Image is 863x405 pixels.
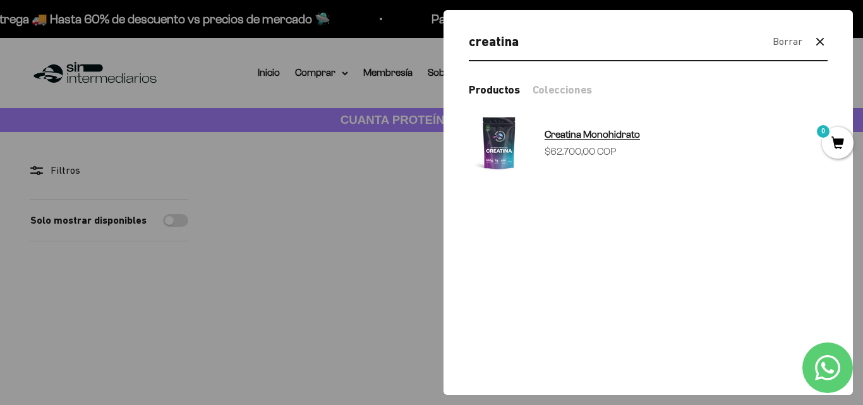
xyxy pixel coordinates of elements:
sale-price: $62.700,00 COP [545,143,617,160]
a: 0 [822,137,854,151]
input: Buscar [469,30,763,52]
img: Creatina Monohidrato [469,112,529,173]
a: Creatina Monohidrato $62.700,00 COP [469,112,828,173]
span: Creatina Monohidrato [545,129,640,140]
mark: 0 [816,124,831,139]
button: Productos [469,82,520,97]
button: Colecciones [533,82,592,97]
button: Borrar [773,33,802,50]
